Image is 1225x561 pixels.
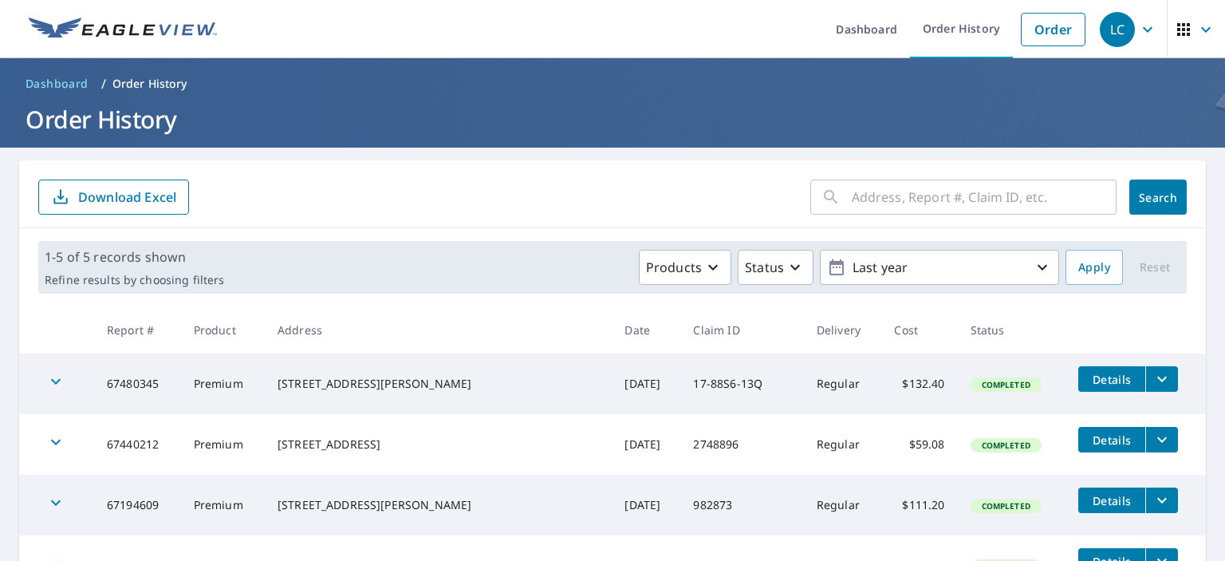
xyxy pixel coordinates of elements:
[680,475,803,535] td: 982873
[881,475,957,535] td: $111.20
[1100,12,1135,47] div: LC
[972,379,1040,390] span: Completed
[112,76,187,92] p: Order History
[265,306,612,354] th: Address
[881,414,957,475] td: $59.08
[1078,258,1110,278] span: Apply
[1129,180,1187,215] button: Search
[29,18,217,41] img: EV Logo
[646,258,702,277] p: Products
[958,306,1066,354] th: Status
[278,437,600,452] div: [STREET_ADDRESS]
[804,475,882,535] td: Regular
[612,306,680,354] th: Date
[38,180,189,215] button: Download Excel
[181,475,265,535] td: Premium
[1145,427,1178,452] button: filesDropdownBtn-67440212
[1145,366,1178,392] button: filesDropdownBtn-67480345
[26,76,89,92] span: Dashboard
[278,497,600,513] div: [STREET_ADDRESS][PERSON_NAME]
[94,414,181,475] td: 67440212
[181,354,265,414] td: Premium
[680,414,803,475] td: 2748896
[1145,488,1178,513] button: filesDropdownBtn-67194609
[612,475,680,535] td: [DATE]
[972,500,1040,512] span: Completed
[45,273,224,287] p: Refine results by choosing filters
[1078,366,1145,392] button: detailsBtn-67480345
[881,306,957,354] th: Cost
[278,376,600,392] div: [STREET_ADDRESS][PERSON_NAME]
[181,306,265,354] th: Product
[94,306,181,354] th: Report #
[972,440,1040,451] span: Completed
[738,250,813,285] button: Status
[181,414,265,475] td: Premium
[804,354,882,414] td: Regular
[1088,493,1136,508] span: Details
[612,414,680,475] td: [DATE]
[820,250,1059,285] button: Last year
[101,74,106,93] li: /
[881,354,957,414] td: $132.40
[19,71,1206,97] nav: breadcrumb
[680,306,803,354] th: Claim ID
[78,188,176,206] p: Download Excel
[745,258,784,277] p: Status
[94,354,181,414] td: 67480345
[1142,190,1174,205] span: Search
[804,414,882,475] td: Regular
[1078,488,1145,513] button: detailsBtn-67194609
[680,354,803,414] td: 17-88S6-13Q
[94,475,181,535] td: 67194609
[1088,433,1136,448] span: Details
[1088,372,1136,387] span: Details
[19,71,95,97] a: Dashboard
[45,247,224,267] p: 1-5 of 5 records shown
[1021,13,1085,46] a: Order
[612,354,680,414] td: [DATE]
[639,250,731,285] button: Products
[846,254,1033,282] p: Last year
[19,103,1206,136] h1: Order History
[1078,427,1145,452] button: detailsBtn-67440212
[1065,250,1123,285] button: Apply
[852,175,1117,219] input: Address, Report #, Claim ID, etc.
[804,306,882,354] th: Delivery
